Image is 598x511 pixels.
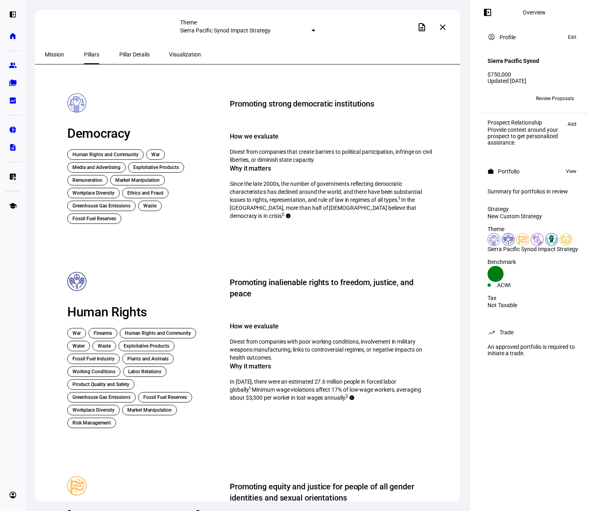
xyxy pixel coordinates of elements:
div: Working Conditions [67,366,120,377]
eth-mat-symbol: bid_landscape [9,97,17,105]
eth-panel-overview-card-header: Trade [488,328,580,337]
button: Review Proposals [530,92,580,105]
eth-panel-overview-card-header: Profile [488,32,580,42]
img: Pillar icon [67,93,86,113]
img: racialJustice.colored.svg [545,233,558,246]
div: An approved portfolio is required to initiate a trade. [483,340,585,360]
div: Labor Relations [123,366,167,377]
span: View [566,167,576,176]
mat-icon: info [285,213,295,222]
div: Summary for portfolios in review [488,188,580,195]
span: Add [568,119,576,129]
eth-mat-symbol: pie_chart [9,126,17,134]
div: ACWI [497,282,534,288]
div: Benchmark [488,259,580,265]
mat-icon: description [417,22,427,32]
div: Risk Management [67,418,116,428]
div: Why it matters [230,362,432,371]
div: Overview [523,9,546,16]
div: Profile [500,34,516,40]
a: home [5,28,21,44]
span: In [DATE], there were an estimated 27.6 million people in forced labor globally. Minimum wage vio... [230,378,421,401]
img: Pillar icon [67,272,86,291]
eth-mat-symbol: folder_copy [9,79,17,87]
eth-panel-overview-card-header: Portfolio [488,167,580,176]
div: How we evaluate [230,132,432,141]
sup: 2 [282,211,285,217]
span: Divest from companies that create barriers to political participation, infringe on civil libertie... [230,149,432,163]
img: democracy.colored.svg [488,233,500,246]
div: Human Rights [67,304,201,320]
mat-icon: trending_up [488,328,496,336]
button: Edit [564,32,580,42]
span: Pillar Details [119,52,150,57]
sup: 1 [249,385,251,391]
div: Human Rights and Community [120,328,196,338]
img: corporateEthics.custom.svg [560,233,572,246]
a: description [5,139,21,155]
div: Fossil Fuel Reserves [67,213,121,224]
mat-select-trigger: Sierra Pacific Synod Impact Strategy [180,27,271,34]
div: Remuneration [67,175,108,185]
img: humanRights.colored.svg [502,233,515,246]
div: Ethics and Fraud [122,188,169,198]
div: Market Manipulation [110,175,165,185]
div: Waste [92,341,116,351]
eth-mat-symbol: home [9,32,17,40]
img: lgbtqJustice.colored.svg [516,233,529,246]
eth-mat-symbol: description [9,143,17,151]
div: Workplace Diversity [67,188,120,198]
span: Since the late 2000s, the number of governments reflecting democratic characteristics has decline... [230,181,422,219]
div: Promoting strong democratic institutions [230,98,374,109]
img: poverty.colored.svg [531,233,544,246]
div: Waste [138,201,162,211]
div: Democracy [67,125,201,141]
sup: 2 [345,393,348,399]
img: Pillar icon [67,476,86,495]
div: Strategy [488,206,580,212]
div: Media and Advertising [67,162,126,173]
eth-mat-symbol: left_panel_open [9,10,17,18]
div: Promoting inalienable rights to freedom, justice, and peace [230,277,432,299]
button: View [562,167,580,176]
mat-icon: info [349,394,359,404]
div: Product Quality and Safety [67,379,134,390]
div: Portfolio [498,168,520,175]
span: Mission [45,52,64,57]
h4: Sierra Pacific Synod [488,58,539,64]
mat-icon: close [438,22,447,32]
div: Water [67,341,90,351]
span: MN [490,96,498,101]
eth-mat-symbol: account_circle [9,491,17,499]
div: Tax [488,295,580,301]
mat-icon: left_panel_open [483,8,492,17]
div: Theme [488,226,580,232]
div: Updated [DATE] [488,78,580,84]
div: New Custom Strategy [488,213,580,219]
div: $750,000 [488,71,580,78]
div: War [67,328,86,338]
eth-mat-symbol: group [9,61,17,69]
button: Add [564,119,580,129]
span: Divest from companies with poor working conditions, involvement in military weapons manufacturing... [230,338,422,361]
span: Review Proposals [536,92,574,105]
div: Market Manipulation [122,405,177,415]
div: War [146,149,165,160]
div: Fossil Fuel Reserves [138,392,192,402]
div: Theme [180,19,315,26]
div: Exploitative Products [128,162,184,173]
mat-icon: account_circle [488,33,496,41]
div: How we evaluate [230,322,432,331]
div: Plants and Animals [122,354,174,364]
div: Human Rights and Community [67,149,144,160]
a: group [5,57,21,73]
span: Visualization [169,52,201,57]
div: Sierra Pacific Synod Impact Strategy [488,246,580,252]
div: Prospect Relationship [488,119,564,126]
div: Exploitative Products [118,341,175,351]
div: Not Taxable [488,302,580,308]
div: Provide context around your prospect to get personalized assistance. [488,127,564,146]
div: Firearms [88,328,117,338]
eth-mat-symbol: list_alt_add [9,173,17,181]
div: Promoting equity and justice for people of all gender identities and sexual orientations [230,481,432,503]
